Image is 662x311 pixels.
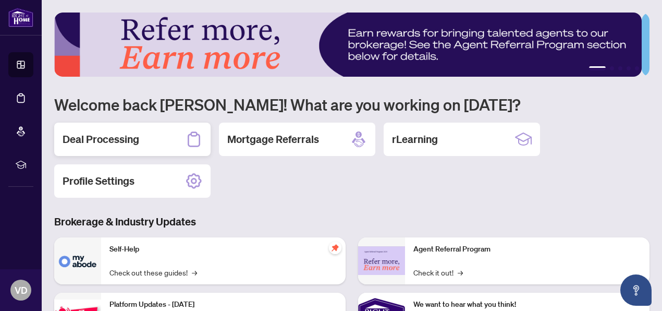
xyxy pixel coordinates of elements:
p: We want to hear what you think! [413,299,641,310]
button: 5 [635,66,639,70]
h2: Profile Settings [63,174,134,188]
button: Open asap [620,274,652,306]
img: Agent Referral Program [358,246,405,275]
span: → [458,267,463,278]
span: pushpin [329,242,341,254]
img: logo [8,8,33,27]
img: Slide 0 [54,13,642,77]
button: 4 [627,66,631,70]
h1: Welcome back [PERSON_NAME]! What are you working on [DATE]? [54,94,649,114]
button: 1 [589,66,606,70]
a: Check out these guides!→ [109,267,197,278]
img: Self-Help [54,237,101,284]
a: Check it out!→ [413,267,463,278]
h2: Deal Processing [63,132,139,147]
h3: Brokerage & Industry Updates [54,214,649,229]
h2: Mortgage Referrals [227,132,319,147]
h2: rLearning [392,132,438,147]
button: 2 [610,66,614,70]
p: Agent Referral Program [413,244,641,255]
p: Self-Help [109,244,337,255]
p: Platform Updates - [DATE] [109,299,337,310]
span: VD [15,283,28,297]
span: → [192,267,197,278]
button: 3 [618,66,622,70]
